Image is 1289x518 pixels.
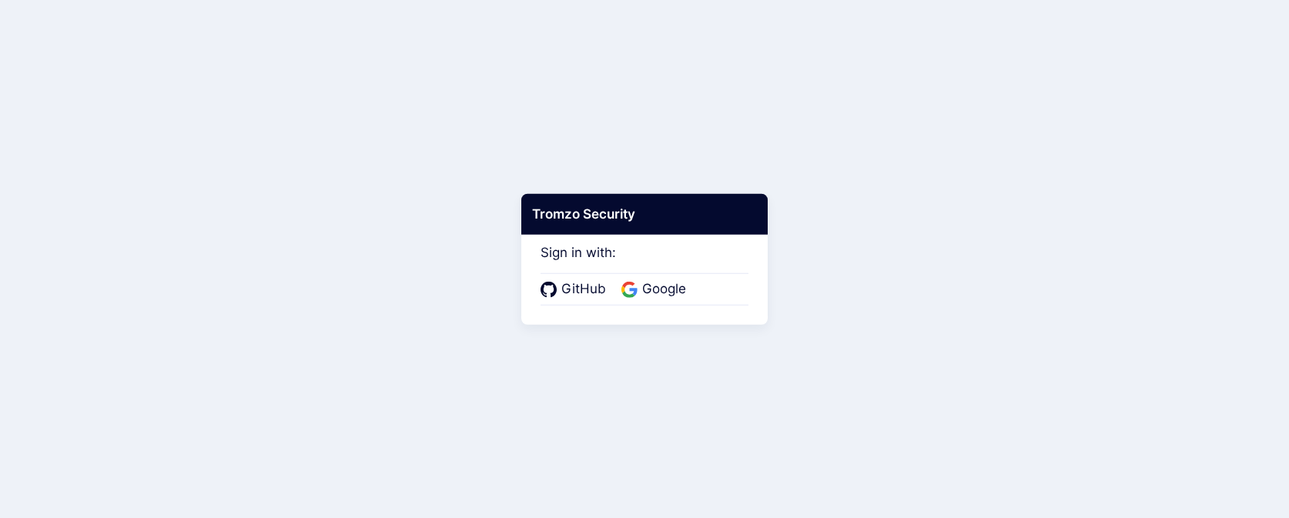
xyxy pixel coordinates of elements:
[557,279,611,299] span: GitHub
[541,223,748,305] div: Sign in with:
[621,279,691,299] a: Google
[638,279,691,299] span: Google
[521,193,768,235] div: Tromzo Security
[541,279,611,299] a: GitHub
